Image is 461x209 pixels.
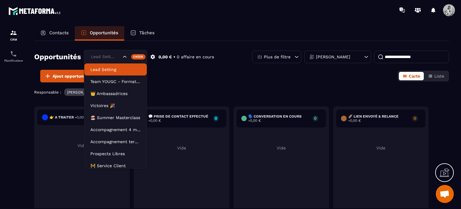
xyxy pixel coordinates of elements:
a: schedulerschedulerPlanificateur [2,46,26,67]
p: Vide [137,146,226,150]
p: Accompagnement 4 mois [90,127,141,133]
p: [PERSON_NAME] [316,55,350,59]
button: Ajout opportunité [40,70,93,82]
img: logo [8,5,62,17]
img: formation [10,29,17,36]
span: Liste [434,74,444,78]
p: Plus de filtre [264,55,291,59]
h6: 💬 Prise de contact effectué - [148,114,210,123]
p: CRM [2,38,26,41]
span: Ajout opportunité [53,73,89,79]
div: Ouvrir le chat [436,185,454,203]
div: Créer [131,54,146,60]
h2: Opportunités [34,51,81,63]
button: Carte [399,72,424,80]
p: Planificateur [2,59,26,62]
p: Contacts [49,30,69,35]
h6: 👉 A traiter - [50,115,87,119]
span: 0,00 € [150,118,161,123]
p: 🚧 Service Client [90,163,141,169]
p: 🏖️ Summer Masterclass [90,115,141,121]
p: Vide [37,143,127,148]
img: scheduler [10,50,17,57]
p: 0,00 € [158,54,172,60]
a: Tâches [124,26,161,41]
p: Vide [336,146,426,150]
p: 0 [412,116,418,120]
button: Liste [424,72,448,80]
p: 0 affaire en cours [177,54,214,60]
p: Prospects Libres [90,151,141,157]
input: Search for option [89,54,121,60]
p: Opportunités [90,30,118,35]
p: Responsable : [34,90,61,94]
p: Tâches [139,30,155,35]
p: 0 [213,116,218,120]
h6: 🗣️ Conversation en cours - [248,114,309,123]
span: 0,00 € [350,118,361,123]
h6: 🚀 Lien envoyé & Relance - [348,114,409,123]
a: formationformationCRM [2,25,26,46]
p: 👑 Ambassadrices [90,91,141,97]
span: 0,00 € [250,118,261,123]
a: Opportunités [75,26,124,41]
a: Contacts [34,26,75,41]
p: 0 [313,116,318,120]
p: Victoires 🎉 [90,103,141,109]
p: Accompagnement terminé [90,139,141,145]
span: Carte [409,74,420,78]
p: Lead Setting [90,66,141,72]
p: Team YOUGC - Formations [90,78,141,85]
div: Search for option [84,50,147,64]
p: • [173,54,175,60]
p: [PERSON_NAME] [67,90,97,94]
p: Vide [237,146,326,150]
span: 0,00 € [77,115,87,119]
